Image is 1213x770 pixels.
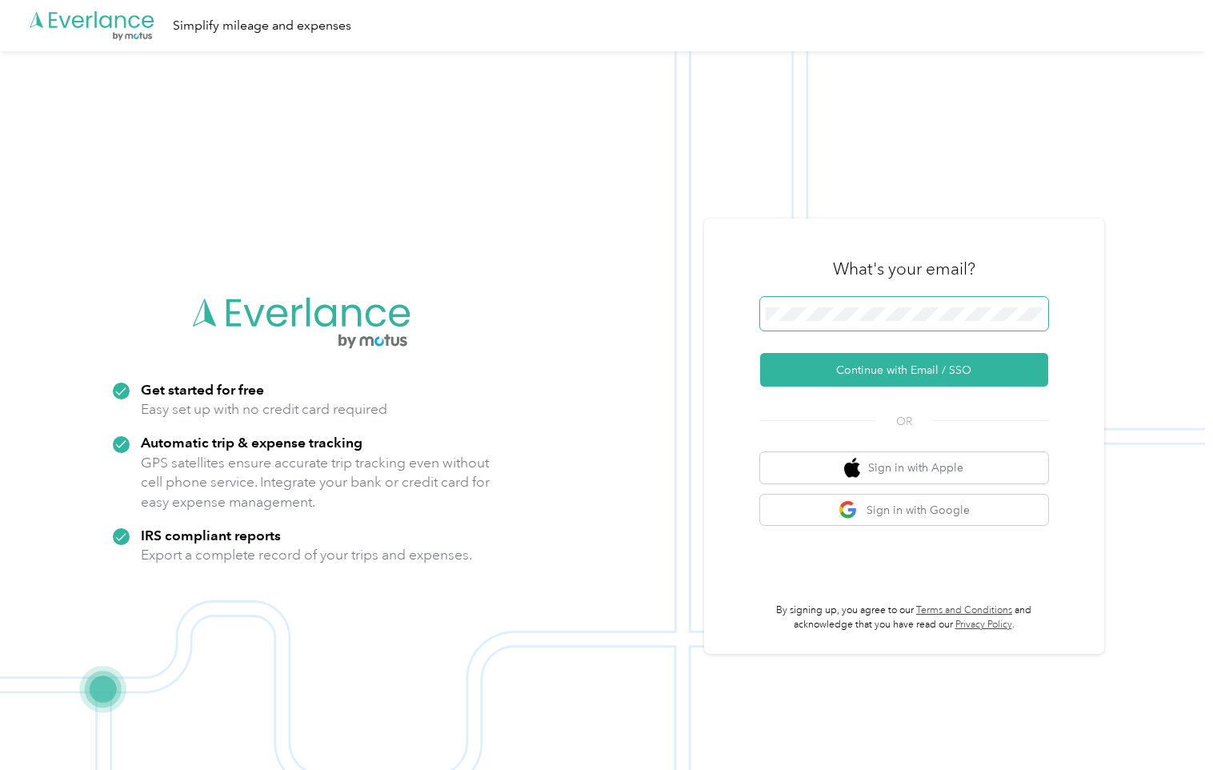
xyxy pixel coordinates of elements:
img: google logo [839,500,859,520]
a: Privacy Policy [955,619,1012,631]
img: apple logo [844,458,860,478]
button: google logoSign in with Google [760,495,1048,526]
strong: Automatic trip & expense tracking [141,434,362,451]
button: apple logoSign in with Apple [760,452,1048,483]
strong: Get started for free [141,381,264,398]
strong: IRS compliant reports [141,527,281,543]
p: GPS satellites ensure accurate trip tracking even without cell phone service. Integrate your bank... [141,453,490,512]
button: Continue with Email / SSO [760,353,1048,387]
span: OR [876,413,932,430]
a: Terms and Conditions [916,604,1012,616]
p: Easy set up with no credit card required [141,399,387,419]
p: By signing up, you agree to our and acknowledge that you have read our . [760,604,1048,632]
div: Simplify mileage and expenses [173,16,351,36]
p: Export a complete record of your trips and expenses. [141,545,472,565]
h3: What's your email? [833,258,975,280]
